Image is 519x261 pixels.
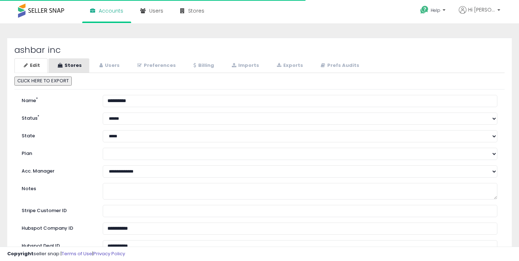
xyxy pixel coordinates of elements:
label: Hubspot Company ID [16,223,97,232]
h2: ashbar inc [14,45,505,55]
button: CLICK HERE TO EXPORT [14,77,72,86]
span: Stores [188,7,204,14]
a: Stores [48,58,89,73]
a: Privacy Policy [93,250,125,257]
label: Acc. Manager [16,165,97,175]
i: Get Help [420,5,429,14]
a: Prefs Audits [311,58,367,73]
label: Notes [16,183,97,192]
span: Accounts [99,7,123,14]
label: Plan [16,148,97,157]
div: seller snap | | [7,251,125,257]
label: Hubspot Deal ID [16,240,97,249]
a: Edit [14,58,48,73]
span: Users [149,7,163,14]
a: Imports [222,58,267,73]
label: Stripe Customer ID [16,205,97,214]
a: Billing [184,58,222,73]
a: Exports [267,58,311,73]
a: Preferences [128,58,183,73]
a: Users [90,58,127,73]
a: Hi [PERSON_NAME] [459,6,500,22]
a: Terms of Use [62,250,92,257]
span: Help [431,7,440,13]
strong: Copyright [7,250,34,257]
label: Name [16,95,97,104]
label: Status [16,113,97,122]
span: Hi [PERSON_NAME] [468,6,495,13]
label: State [16,130,97,139]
